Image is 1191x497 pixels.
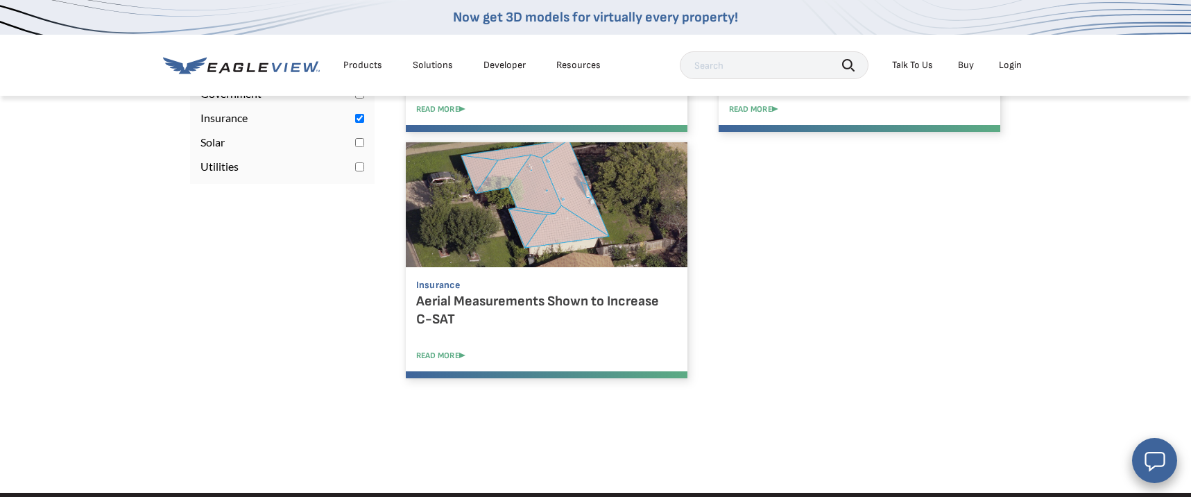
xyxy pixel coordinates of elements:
a: READ MORE [416,104,698,115]
a: Buy [958,59,974,71]
label: Utilities [190,160,375,174]
input: Search [680,51,868,79]
label: Insurance [190,111,375,125]
p: Insurance [416,278,677,292]
div: Products [343,59,382,71]
a: READ MORE [729,104,1011,115]
button: Open chat window [1132,438,1177,483]
div: Resources [556,59,601,71]
div: Login [999,59,1022,71]
a: READ MORE [416,351,698,361]
div: Talk To Us [892,59,933,71]
a: Developer [483,59,526,71]
div: Solutions [413,59,453,71]
a: Now get 3D models for virtually every property! [453,9,738,26]
h5: Aerial Measurements Shown to Increase C-SAT [416,292,677,328]
label: Solar [190,135,375,149]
